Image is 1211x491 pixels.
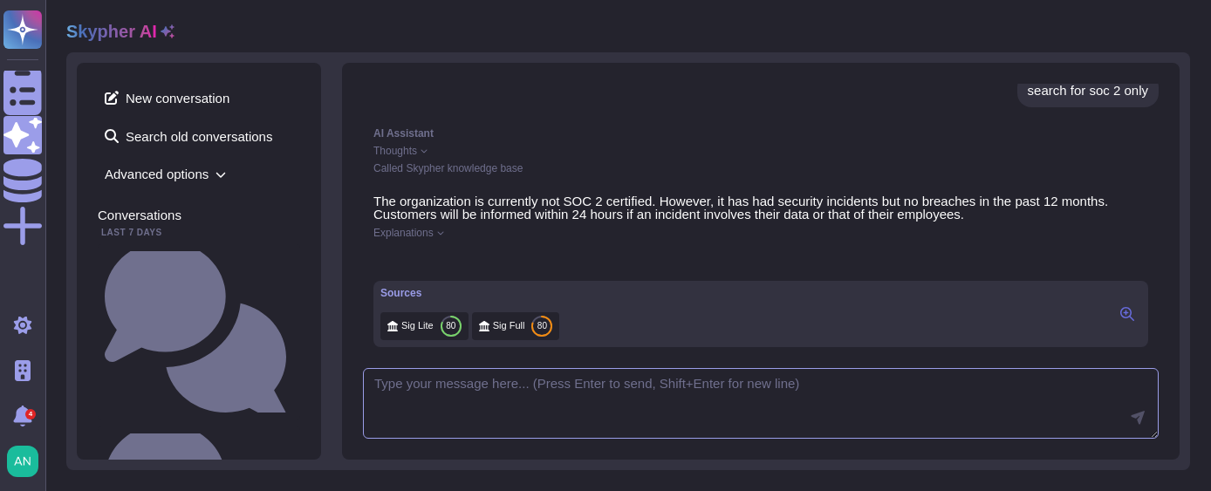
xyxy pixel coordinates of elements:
button: Copy this response [373,253,387,267]
div: Click to preview/edit this source [380,312,469,340]
div: Click to preview/edit this source [472,312,560,340]
span: Sig Full [493,319,525,332]
span: Explanations [373,228,434,238]
div: AI Assistant [373,128,1148,139]
span: 80 [537,322,547,331]
div: Conversations [98,208,300,222]
span: Called Skypher knowledge base [373,162,523,174]
div: Sources [380,288,559,298]
button: Click to view sources in the right panel [1113,303,1141,324]
button: Dislike this response [408,253,422,267]
span: Search old conversations [98,122,300,150]
span: 80 [446,322,455,331]
button: Like this response [391,252,405,266]
div: Last 7 days [98,228,300,237]
div: 4 [25,409,36,419]
span: Advanced options [98,160,300,188]
button: user [3,442,51,481]
span: New conversation [98,84,300,112]
span: Sig Lite [401,319,434,332]
span: Thoughts [373,146,417,156]
p: The organization is currently not SOC 2 certified. However, it has had security incidents but no ... [373,194,1148,221]
h2: Skypher AI [66,21,157,42]
img: user [7,446,38,477]
div: search for soc 2 only [1028,84,1148,97]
